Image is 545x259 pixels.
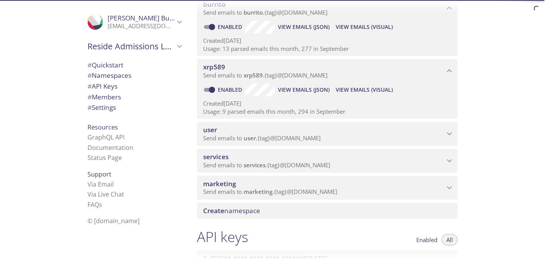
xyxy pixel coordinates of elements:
[87,133,124,141] a: GraphQL API
[81,92,188,103] div: Members
[87,71,92,80] span: #
[81,9,188,35] div: Viktor Bukovetskiy
[203,179,236,188] span: marketing
[81,70,188,81] div: Namespaces
[87,153,122,162] a: Status Page
[81,102,188,113] div: Team Settings
[203,134,321,142] span: Send emails to . {tag} @[DOMAIN_NAME]
[87,92,92,101] span: #
[203,99,451,108] p: Created [DATE]
[244,134,256,142] span: user
[197,176,458,200] div: marketing namespace
[203,62,225,71] span: xrp589
[81,60,188,71] div: Quickstart
[99,200,102,209] span: s
[197,149,458,173] div: services namespace
[87,61,92,69] span: #
[197,59,458,83] div: xrp589 namespace
[203,206,260,215] span: namespace
[197,122,458,146] div: user namespace
[108,22,175,30] p: [EMAIL_ADDRESS][DOMAIN_NAME]
[87,180,114,188] a: Via Email
[244,188,272,195] span: marketing
[278,22,330,32] span: View Emails (JSON)
[333,21,396,33] button: View Emails (Visual)
[412,234,442,246] button: Enabled
[203,161,330,169] span: Send emails to . {tag} @[DOMAIN_NAME]
[87,103,92,112] span: #
[244,8,263,16] span: burrito
[81,36,188,56] div: Reside Admissions LLC team
[87,123,118,131] span: Resources
[275,21,333,33] button: View Emails (JSON)
[203,45,451,53] p: Usage: 13 parsed emails this month, 277 in September
[197,203,458,219] div: Create namespace
[108,13,198,22] span: [PERSON_NAME] Bukovetskiy
[87,170,111,178] span: Support
[87,82,92,91] span: #
[203,125,217,134] span: user
[217,23,245,30] a: Enabled
[333,84,396,96] button: View Emails (Visual)
[197,228,248,246] h1: API keys
[203,188,337,195] span: Send emails to . {tag} @[DOMAIN_NAME]
[87,92,121,101] span: Members
[87,41,175,52] span: Reside Admissions LLC team
[203,152,229,161] span: services
[203,206,224,215] span: Create
[203,37,451,45] p: Created [DATE]
[442,234,458,246] button: All
[87,82,118,91] span: API Keys
[203,71,328,79] span: Send emails to . {tag} @[DOMAIN_NAME]
[336,85,393,94] span: View Emails (Visual)
[336,22,393,32] span: View Emails (Visual)
[275,84,333,96] button: View Emails (JSON)
[203,108,451,116] p: Usage: 9 parsed emails this month, 294 in September
[244,71,263,79] span: xrp589
[217,86,245,93] a: Enabled
[203,8,328,16] span: Send emails to . {tag} @[DOMAIN_NAME]
[244,161,266,169] span: services
[81,81,188,92] div: API Keys
[87,71,131,80] span: Namespaces
[87,61,123,69] span: Quickstart
[278,85,330,94] span: View Emails (JSON)
[87,103,116,112] span: Settings
[87,217,140,225] span: © [DOMAIN_NAME]
[87,143,133,152] a: Documentation
[87,190,124,198] a: Via Live Chat
[87,200,102,209] a: FAQ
